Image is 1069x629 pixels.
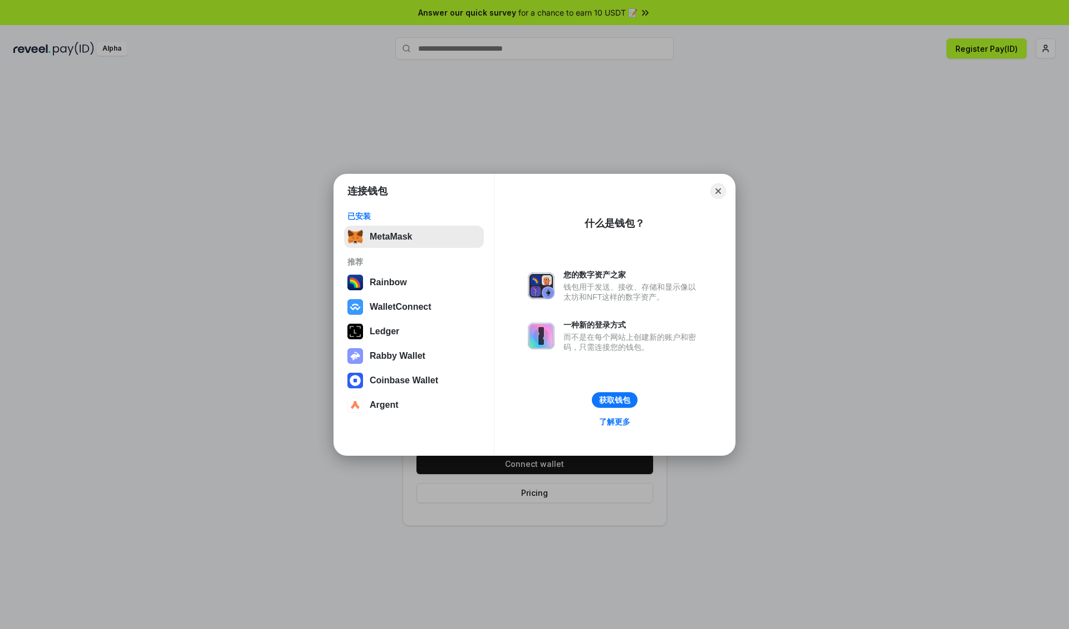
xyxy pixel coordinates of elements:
[710,183,726,199] button: Close
[347,211,480,221] div: 已安装
[563,270,702,280] div: 您的数字资产之家
[370,351,425,361] div: Rabby Wallet
[347,348,363,364] img: svg+xml,%3Csvg%20xmlns%3D%22http%3A%2F%2Fwww.w3.org%2F2000%2Fsvg%22%20fill%3D%22none%22%20viewBox...
[347,275,363,290] img: svg+xml,%3Csvg%20width%3D%22120%22%20height%3D%22120%22%20viewBox%3D%220%200%20120%20120%22%20fil...
[347,229,363,245] img: svg+xml,%3Csvg%20fill%3D%22none%22%20height%3D%2233%22%20viewBox%3D%220%200%2035%2033%22%20width%...
[370,232,412,242] div: MetaMask
[344,296,484,318] button: WalletConnect
[592,415,637,429] a: 了解更多
[599,395,630,405] div: 获取钱包
[347,373,363,388] img: svg+xml,%3Csvg%20width%3D%2228%22%20height%3D%2228%22%20viewBox%3D%220%200%2028%2028%22%20fill%3D...
[344,320,484,343] button: Ledger
[347,397,363,413] img: svg+xml,%3Csvg%20width%3D%2228%22%20height%3D%2228%22%20viewBox%3D%220%200%2028%2028%22%20fill%3D...
[563,282,702,302] div: 钱包用于发送、接收、存储和显示像以太坊和NFT这样的数字资产。
[370,376,438,386] div: Coinbase Wallet
[370,277,407,287] div: Rainbow
[344,271,484,294] button: Rainbow
[347,324,363,339] img: svg+xml,%3Csvg%20xmlns%3D%22http%3A%2F%2Fwww.w3.org%2F2000%2Fsvg%22%20width%3D%2228%22%20height%3...
[347,184,388,198] h1: 连接钱包
[370,400,399,410] div: Argent
[599,417,630,427] div: 了解更多
[563,332,702,352] div: 而不是在每个网站上创建新的账户和密码，只需连接您的钱包。
[344,345,484,367] button: Rabby Wallet
[585,217,645,230] div: 什么是钱包？
[347,299,363,315] img: svg+xml,%3Csvg%20width%3D%2228%22%20height%3D%2228%22%20viewBox%3D%220%200%2028%2028%22%20fill%3D...
[344,394,484,416] button: Argent
[344,226,484,248] button: MetaMask
[528,272,555,299] img: svg+xml,%3Csvg%20xmlns%3D%22http%3A%2F%2Fwww.w3.org%2F2000%2Fsvg%22%20fill%3D%22none%22%20viewBox...
[563,320,702,330] div: 一种新的登录方式
[592,392,638,408] button: 获取钱包
[370,326,399,337] div: Ledger
[370,302,431,312] div: WalletConnect
[528,323,555,349] img: svg+xml,%3Csvg%20xmlns%3D%22http%3A%2F%2Fwww.w3.org%2F2000%2Fsvg%22%20fill%3D%22none%22%20viewBox...
[347,257,480,267] div: 推荐
[344,369,484,392] button: Coinbase Wallet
